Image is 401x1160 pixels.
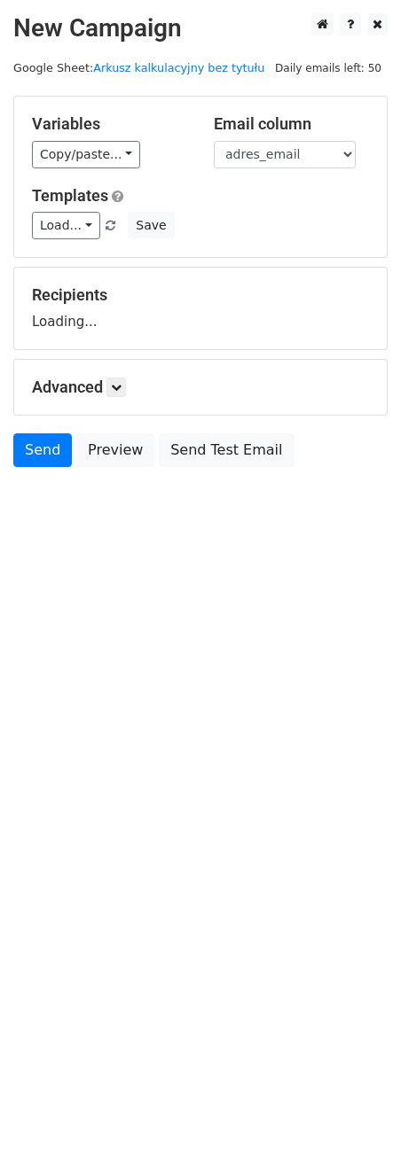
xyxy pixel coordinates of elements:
small: Google Sheet: [13,61,264,74]
h5: Email column [214,114,369,134]
div: Loading... [32,285,369,331]
a: Load... [32,212,100,239]
h5: Recipients [32,285,369,305]
span: Daily emails left: 50 [269,58,388,78]
a: Templates [32,186,108,205]
a: Arkusz kalkulacyjny bez tytułu [93,61,264,74]
iframe: Chat Widget [312,1075,401,1160]
a: Preview [76,433,154,467]
a: Send Test Email [159,433,294,467]
h2: New Campaign [13,13,388,43]
a: Copy/paste... [32,141,140,168]
h5: Variables [32,114,187,134]
h5: Advanced [32,378,369,397]
button: Save [128,212,174,239]
a: Send [13,433,72,467]
a: Daily emails left: 50 [269,61,388,74]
